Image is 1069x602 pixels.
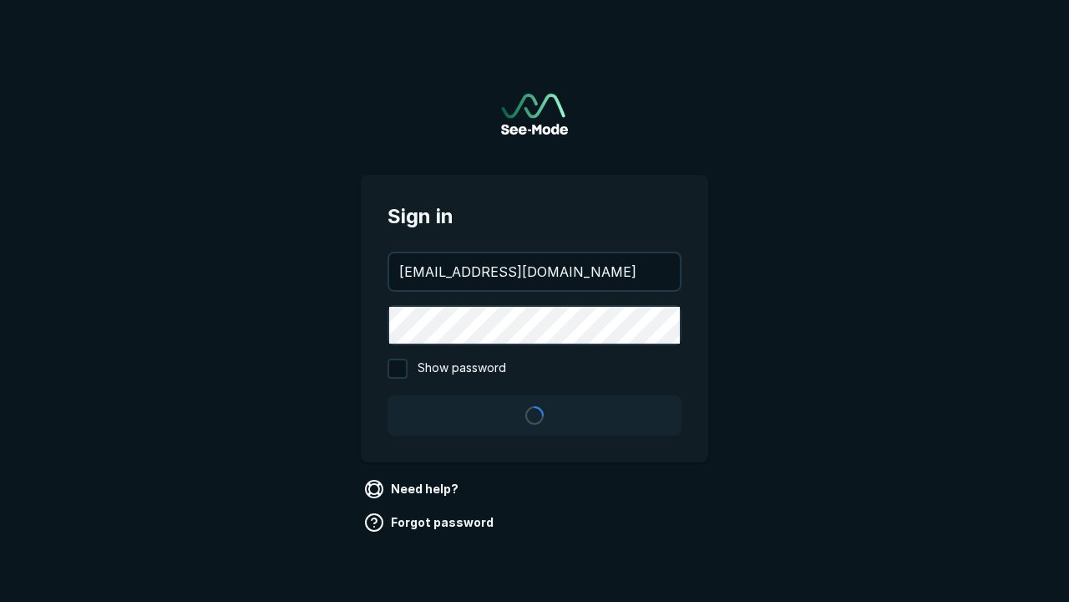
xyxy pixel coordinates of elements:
img: See-Mode Logo [501,94,568,135]
a: Forgot password [361,509,500,536]
span: Show password [418,359,506,379]
span: Sign in [388,202,681,232]
input: your@email.com [389,253,680,290]
a: Need help? [361,476,465,503]
a: Go to sign in [501,94,568,135]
